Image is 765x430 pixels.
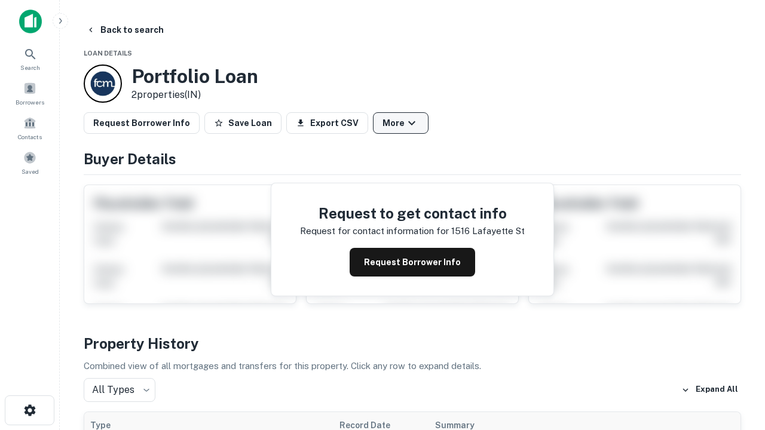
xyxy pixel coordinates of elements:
button: Export CSV [286,112,368,134]
p: Request for contact information for [300,224,449,238]
h4: Property History [84,333,741,354]
button: Request Borrower Info [350,248,475,277]
button: Expand All [678,381,741,399]
p: 2 properties (IN) [131,88,258,102]
a: Contacts [4,112,56,144]
button: Request Borrower Info [84,112,200,134]
h4: Buyer Details [84,148,741,170]
a: Borrowers [4,77,56,109]
button: More [373,112,429,134]
iframe: Chat Widget [705,334,765,392]
h4: Request to get contact info [300,202,525,224]
span: Contacts [18,132,42,142]
span: Borrowers [16,97,44,107]
p: Combined view of all mortgages and transfers for this property. Click any row to expand details. [84,359,741,373]
button: Back to search [81,19,169,41]
a: Search [4,42,56,75]
p: 1516 lafayette st [451,224,525,238]
h3: Portfolio Loan [131,65,258,88]
span: Saved [22,167,39,176]
div: All Types [84,378,155,402]
a: Saved [4,146,56,179]
img: capitalize-icon.png [19,10,42,33]
button: Save Loan [204,112,281,134]
span: Loan Details [84,50,132,57]
span: Search [20,63,40,72]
